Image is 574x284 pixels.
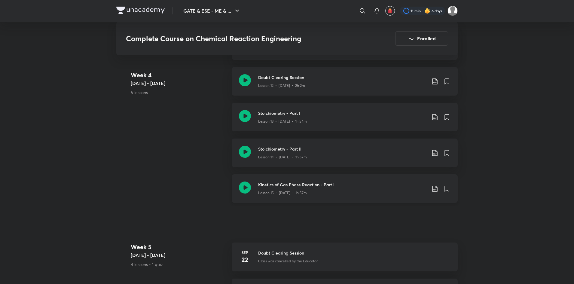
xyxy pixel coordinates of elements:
h3: Kinetics of Gas Phase Reaction - Part I [258,182,426,188]
img: Prakhar Mishra [447,6,458,16]
p: 5 lessons [131,89,227,96]
p: 4 lessons • 1 quiz [131,261,227,267]
h6: Sep [239,250,251,255]
button: Enrolled [395,31,448,46]
a: Sep22Doubt Clearing SessionClass was cancelled by the Educator [232,243,458,279]
p: Lesson 13 • [DATE] • 1h 54m [258,119,307,124]
img: avatar [387,8,393,14]
a: Stoichiometry - Part ILesson 13 • [DATE] • 1h 54m [232,103,458,139]
img: Company Logo [116,7,165,14]
p: Lesson 14 • [DATE] • 1h 57m [258,154,307,160]
a: Stoichiometry - Part IILesson 14 • [DATE] • 1h 57m [232,139,458,174]
h3: Complete Course on Chemical Reaction Engineering [126,34,361,43]
h3: Doubt Clearing Session [258,74,426,81]
button: GATE & ESE - ME & ... [180,5,244,17]
h3: Stoichiometry - Part I [258,110,426,116]
h4: Week 5 [131,243,227,252]
h3: Stoichiometry - Part II [258,146,426,152]
img: streak [424,8,430,14]
h4: Week 4 [131,71,227,80]
a: Company Logo [116,7,165,15]
button: avatar [385,6,395,16]
h5: [DATE] - [DATE] [131,80,227,87]
h3: Doubt Clearing Session [258,250,450,256]
p: Class was cancelled by the Educator [258,258,318,264]
a: Doubt Clearing SessionLesson 12 • [DATE] • 2h 2m [232,67,458,103]
p: Lesson 12 • [DATE] • 2h 2m [258,83,305,88]
p: Lesson 15 • [DATE] • 1h 57m [258,190,307,196]
h5: [DATE] - [DATE] [131,252,227,259]
h4: 22 [239,255,251,264]
a: Kinetics of Gas Phase Reaction - Part ILesson 15 • [DATE] • 1h 57m [232,174,458,210]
